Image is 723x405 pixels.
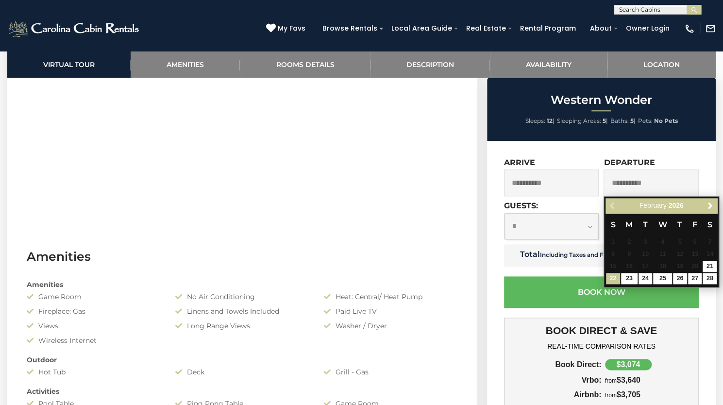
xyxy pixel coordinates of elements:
[606,273,620,284] a: 22
[168,292,317,302] div: No Air Conditioning
[639,261,653,272] span: 17
[653,261,672,272] span: 18
[639,249,653,260] span: 10
[605,392,617,399] span: from
[317,367,465,377] div: Grill - Gas
[639,273,653,284] a: 24
[653,273,672,284] a: 25
[556,117,601,124] span: Sleeping Areas:
[621,273,638,284] a: 23
[703,273,717,284] a: 28
[317,292,465,302] div: Heat: Central/ Heat Pump
[625,220,633,229] span: Monday
[240,51,370,78] a: Rooms Details
[27,248,458,265] h3: Amenities
[602,117,605,124] strong: 5
[673,273,687,284] a: 26
[654,117,677,124] strong: No Pets
[19,306,168,316] div: Fireplace: Gas
[705,23,716,34] img: mail-regular-white.png
[504,276,699,308] button: Book Now
[677,220,682,229] span: Thursday
[585,21,617,36] a: About
[370,51,490,78] a: Description
[703,236,717,248] span: 7
[621,21,674,36] a: Owner Login
[673,236,687,248] span: 5
[688,273,702,284] a: 27
[7,19,142,38] img: White-1-2.png
[684,23,695,34] img: phone-regular-white.png
[525,117,545,124] span: Sleeps:
[556,115,607,127] li: |
[606,261,620,272] span: 15
[658,220,667,229] span: Wednesday
[688,236,702,248] span: 6
[511,390,602,399] div: Airbnb:
[604,158,655,167] label: Departure
[168,306,317,316] div: Linens and Towels Included
[707,220,712,229] span: Saturday
[639,236,653,248] span: 3
[668,202,683,209] span: 2026
[387,21,457,36] a: Local Area Guide
[266,23,308,34] a: My Favs
[643,220,648,229] span: Tuesday
[19,336,168,345] div: Wireless Internet
[673,249,687,260] span: 12
[19,280,465,289] div: Amenities
[621,261,638,272] span: 16
[692,220,697,229] span: Friday
[489,94,713,106] h2: Western Wonder
[653,236,672,248] span: 4
[19,387,465,396] div: Activities
[511,342,691,350] h4: REAL-TIME COMPARISON RATES
[19,367,168,377] div: Hot Tub
[638,117,652,124] span: Pets:
[511,360,602,369] div: Book Direct:
[504,201,538,210] label: Guests:
[607,51,716,78] a: Location
[606,249,620,260] span: 8
[19,321,168,331] div: Views
[525,115,554,127] li: |
[688,249,702,260] span: 13
[606,236,620,248] span: 1
[515,21,581,36] a: Rental Program
[461,21,511,36] a: Real Estate
[621,236,638,248] span: 2
[601,390,691,399] div: $3,705
[610,117,628,124] span: Baths:
[504,158,535,167] label: Arrive
[19,292,168,302] div: Game Room
[703,261,717,272] a: 21
[621,249,638,260] span: 9
[605,359,652,370] div: $3,074
[605,377,617,384] span: from
[601,376,691,385] div: $3,640
[168,321,317,331] div: Long Range Views
[19,355,465,365] div: Outdoor
[131,51,240,78] a: Amenities
[168,367,317,377] div: Deck
[546,117,552,124] strong: 12
[610,115,635,127] li: |
[703,249,717,260] span: 14
[317,321,465,331] div: Washer / Dryer
[7,51,131,78] a: Virtual Tour
[610,220,615,229] span: Sunday
[630,117,633,124] strong: 5
[653,249,672,260] span: 11
[317,306,465,316] div: Paid Live TV
[318,21,382,36] a: Browse Rentals
[278,23,305,34] span: My Favs
[490,51,607,78] a: Availability
[540,251,613,258] small: Including Taxes and Fees
[504,244,642,267] td: Total
[511,376,602,385] div: Vrbo:
[706,202,714,210] span: Next
[639,202,666,209] span: February
[511,325,691,337] h3: BOOK DIRECT & SAVE
[673,261,687,272] span: 19
[704,200,716,212] a: Next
